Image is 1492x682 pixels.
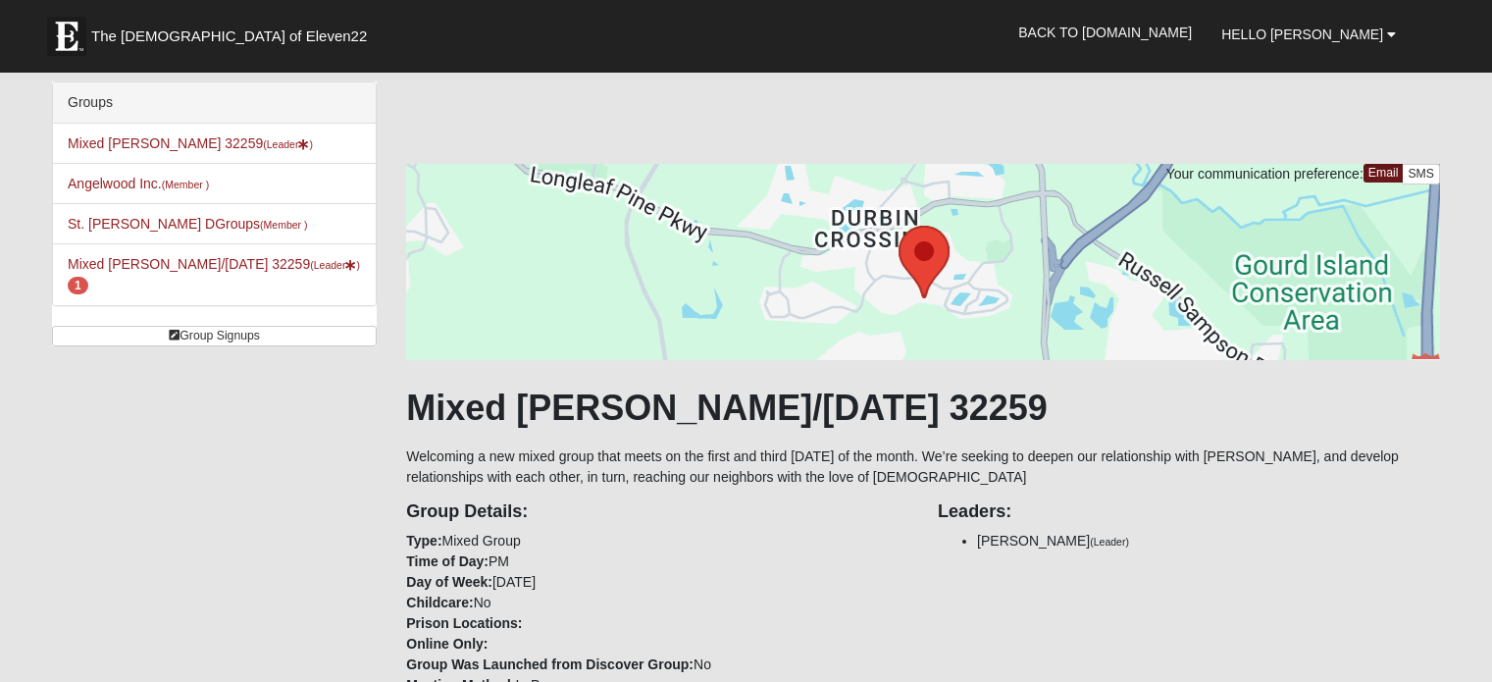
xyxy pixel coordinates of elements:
[977,531,1440,551] li: [PERSON_NAME]
[406,595,473,610] strong: Childcare:
[1363,164,1404,183] a: Email
[162,179,209,190] small: (Member )
[406,387,1440,429] h1: Mixed [PERSON_NAME]/[DATE] 32259
[47,17,86,56] img: Eleven22 logo
[406,574,492,590] strong: Day of Week:
[52,326,377,346] a: Group Signups
[406,533,441,549] strong: Type:
[406,636,488,652] strong: Online Only:
[263,138,313,150] small: (Leader )
[1207,10,1411,59] a: Hello [PERSON_NAME]
[406,501,908,523] h4: Group Details:
[68,256,360,292] a: Mixed [PERSON_NAME]/[DATE] 32259(Leader) 1
[37,7,430,56] a: The [DEMOGRAPHIC_DATA] of Eleven22
[406,615,522,631] strong: Prison Locations:
[1402,164,1440,184] a: SMS
[1090,536,1129,548] small: (Leader)
[53,82,376,124] div: Groups
[68,135,313,151] a: Mixed [PERSON_NAME] 32259(Leader)
[1003,8,1207,57] a: Back to [DOMAIN_NAME]
[260,219,307,231] small: (Member )
[938,501,1440,523] h4: Leaders:
[1221,26,1383,42] span: Hello [PERSON_NAME]
[310,259,360,271] small: (Leader )
[91,26,367,46] span: The [DEMOGRAPHIC_DATA] of Eleven22
[68,277,88,294] span: number of pending members
[1166,166,1363,182] span: Your communication preference:
[68,216,307,232] a: St. [PERSON_NAME] DGroups(Member )
[406,553,489,569] strong: Time of Day:
[68,176,209,191] a: Angelwood Inc.(Member )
